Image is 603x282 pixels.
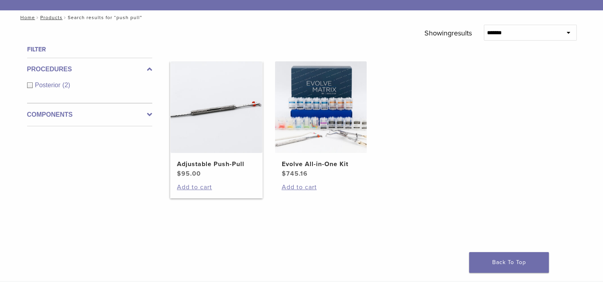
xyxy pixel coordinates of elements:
[281,170,307,178] bdi: 745.16
[177,182,256,192] a: Add to cart: “Adjustable Push-Pull”
[40,15,63,20] a: Products
[27,45,152,54] h4: Filter
[15,10,589,25] nav: Search results for “push pull”
[424,25,472,41] p: Showing results
[275,61,367,153] img: Evolve All-in-One Kit
[281,170,286,178] span: $
[281,182,360,192] a: Add to cart: “Evolve All-in-One Kit”
[18,15,35,20] a: Home
[469,252,549,273] a: Back To Top
[27,65,152,74] label: Procedures
[171,61,262,153] img: Adjustable Push-Pull
[27,110,152,119] label: Components
[177,159,256,169] h2: Adjustable Push-Pull
[63,82,71,88] span: (2)
[35,82,63,88] span: Posterior
[170,61,263,178] a: Adjustable Push-PullAdjustable Push-Pull $95.00
[281,159,360,169] h2: Evolve All-in-One Kit
[35,16,40,20] span: /
[177,170,201,178] bdi: 95.00
[63,16,68,20] span: /
[275,61,367,178] a: Evolve All-in-One KitEvolve All-in-One Kit $745.16
[177,170,181,178] span: $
